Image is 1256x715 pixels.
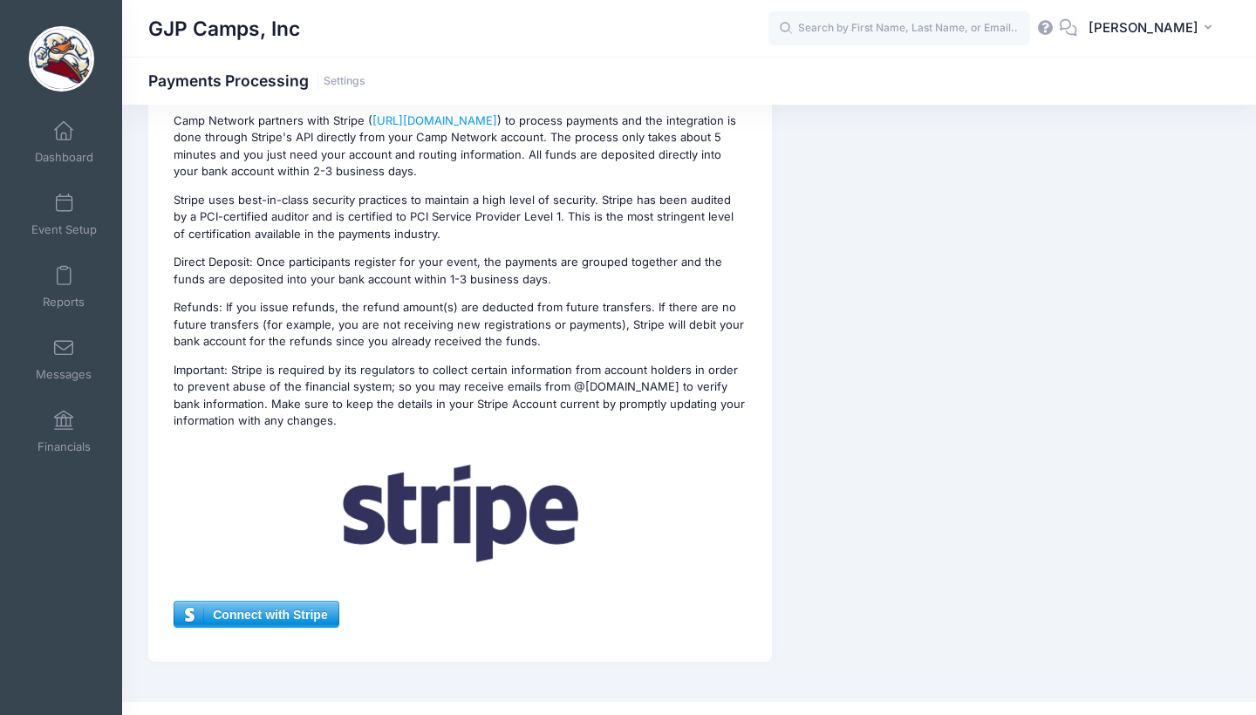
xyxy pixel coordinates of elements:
span: Event Setup [31,222,97,237]
span: Dashboard [35,150,93,165]
span: Reports [43,295,85,310]
button: [PERSON_NAME] [1077,9,1230,49]
p: Refunds: If you issue refunds, the refund amount(s) are deducted from future transfers. If there ... [174,299,747,351]
span: Connect with Stripe [174,602,338,628]
a: Financials [23,401,106,462]
p: Stripe uses best-in-class security practices to maintain a high level of security. Stripe has bee... [174,192,747,243]
span: Financials [38,439,91,454]
h1: Payments Processing [148,71,365,90]
a: Reports [23,256,106,317]
input: Search by First Name, Last Name, or Email... [768,11,1030,46]
span: Messages [36,367,92,382]
img: GJP Camps, Inc [29,26,94,92]
p: Important: Stripe is required by its regulators to collect certain information from account holde... [174,362,747,430]
p: Direct Deposit: Once participants register for your event, the payments are grouped together and ... [174,254,747,288]
p: Camp Network partners with Stripe ( ) to process payments and the integration is done through Str... [174,112,747,180]
a: [URL][DOMAIN_NAME] [372,113,497,127]
a: Dashboard [23,112,106,173]
a: Connect with Stripe [174,601,338,627]
a: Event Setup [23,184,106,245]
span: [PERSON_NAME] [1089,18,1198,37]
a: Messages [23,329,106,390]
a: Settings [324,75,365,88]
h1: GJP Camps, Inc [148,9,300,49]
img: Stripe Logo [308,441,613,587]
